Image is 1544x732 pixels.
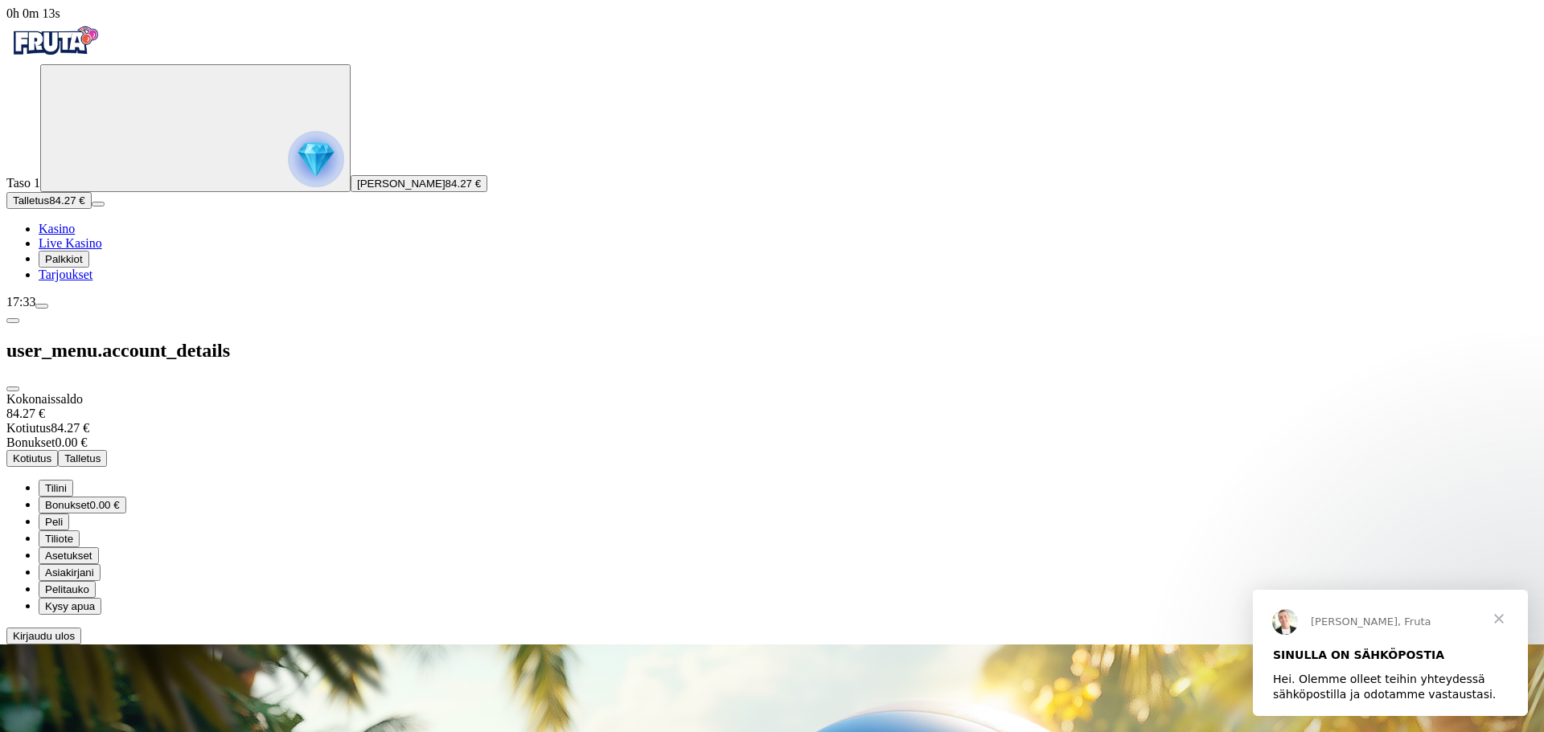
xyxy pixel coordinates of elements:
[6,421,1538,436] div: 84.27 €
[288,131,344,187] img: reward progress
[45,583,89,595] span: Pelitauko
[6,21,1538,282] nav: Primary
[39,236,102,250] a: poker-chip iconLive Kasino
[58,450,107,467] button: Talletus
[39,251,89,268] button: reward iconPalkkiot
[6,421,51,435] span: Kotiutus
[39,236,102,250] span: Live Kasino
[6,386,19,391] button: close
[39,547,99,564] button: toggle iconAsetukset
[45,533,73,545] span: Tiliote
[13,452,51,464] span: Kotiutus
[446,178,481,190] span: 84.27 €
[40,64,351,192] button: reward progress
[45,566,94,579] span: Asiakirjani
[39,268,92,281] a: gift-inverted iconTarjoukset
[6,50,103,63] a: Fruta
[6,295,35,309] span: 17:33
[90,499,120,511] span: 0.00 €
[351,175,487,192] button: [PERSON_NAME]84.27 €
[13,194,49,207] span: Talletus
[6,436,1538,450] div: 0.00 €
[39,268,92,281] span: Tarjoukset
[39,497,126,513] button: smiley iconBonukset0.00 €
[45,600,95,612] span: Kysy apua
[45,550,92,562] span: Asetukset
[45,499,90,511] span: Bonukset
[357,178,446,190] span: [PERSON_NAME]
[6,176,40,190] span: Taso 1
[6,628,81,644] button: Kirjaudu ulos
[45,516,63,528] span: Peli
[6,21,103,61] img: Fruta
[39,598,101,615] button: headphones iconKysy apua
[6,340,1538,362] h2: user_menu.account_details
[45,482,67,494] span: Tilini
[6,407,1538,421] div: 84.27 €
[39,222,75,235] span: Kasino
[39,222,75,235] a: diamond iconKasino
[45,253,83,265] span: Palkkiot
[49,194,84,207] span: 84.27 €
[6,318,19,323] button: chevron-left icon
[39,480,73,497] button: user-circle iconTilini
[13,630,75,642] span: Kirjaudu ulos
[6,392,1538,421] div: Kokonaissaldo
[39,513,69,530] button: history iconPeli
[92,202,105,207] button: menu
[64,452,101,464] span: Talletus
[6,436,55,449] span: Bonukset
[6,450,58,467] button: Kotiutus
[39,581,96,598] button: limits iconPelitauko
[6,6,60,20] span: user session time
[1253,590,1528,716] iframe: Intercom live chat viesti
[39,530,80,547] button: transactions iconTiliote
[35,304,48,309] button: menu
[6,192,92,209] button: Talletusplus icon84.27 €
[39,564,101,581] button: document iconAsiakirjani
